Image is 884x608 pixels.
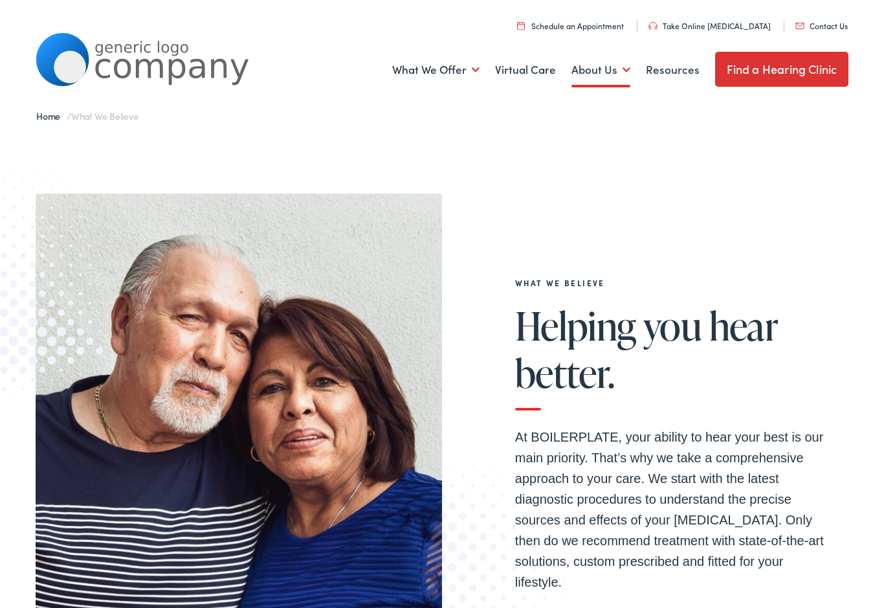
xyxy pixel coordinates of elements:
a: Find a Hearing Clinic [715,52,849,87]
img: utility icon [517,21,525,30]
a: Virtual Care [495,46,556,94]
a: What We Offer [392,46,480,94]
span: better. [515,352,615,394]
a: Schedule an Appointment [517,20,624,31]
h2: What We Believe [515,278,826,287]
img: utility icon [795,23,804,29]
p: At BOILERPLATE, your ability to hear your best is our main priority. That’s why we take a compreh... [515,427,826,592]
a: Contact Us [795,20,848,31]
span: Helping [515,304,636,347]
span: you [643,304,702,347]
span: hear [709,304,779,347]
img: utility icon [648,22,657,30]
a: Resources [646,46,700,94]
a: About Us [571,46,630,94]
a: Take Online [MEDICAL_DATA] [648,20,771,31]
